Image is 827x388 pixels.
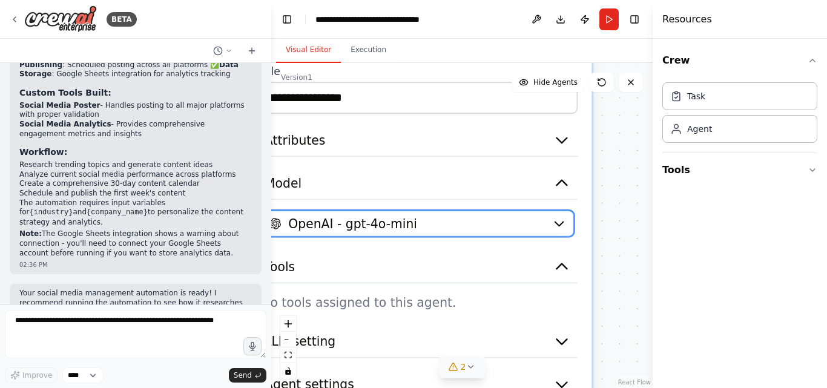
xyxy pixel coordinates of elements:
img: Logo [24,5,97,33]
span: LLM setting [265,332,335,350]
div: Version 1 [281,73,312,82]
span: Model [265,174,301,192]
span: Send [234,370,252,380]
li: Create a comprehensive 30-day content calendar [19,179,252,189]
button: Send [229,368,266,383]
button: OpenAI - gpt-4o-mini [261,211,574,237]
button: toggle interactivity [280,363,296,379]
button: zoom in [280,316,296,332]
code: {industry} [30,208,73,217]
div: Crew [662,77,817,153]
strong: Note: [19,229,42,238]
span: 2 [461,361,466,373]
strong: Workflow: [19,147,67,157]
label: Role [257,64,578,78]
button: Execution [341,38,396,63]
button: LLM setting [257,326,578,358]
strong: Social Media Analytics [19,120,111,128]
div: 02:36 PM [19,260,252,269]
p: Your social media management automation is ready! I recommend running the automation to see how i... [19,289,252,346]
span: Improve [22,370,52,380]
h4: Resources [662,12,712,27]
button: 2 [439,356,486,378]
button: Click to speak your automation idea [243,337,262,355]
div: BETA [107,12,137,27]
button: Hide left sidebar [278,11,295,28]
li: Research trending topics and generate content ideas [19,160,252,170]
button: Switch to previous chat [208,44,237,58]
span: Tools [265,258,295,275]
nav: breadcrumb [315,13,452,25]
button: Tools [257,251,578,283]
strong: Custom Tools Built: [19,88,111,97]
span: Hide Agents [533,77,578,87]
code: {company_name} [87,208,148,217]
button: Attributes [257,124,578,157]
div: Task [687,90,705,102]
li: - Provides comprehensive engagement metrics and insights [19,120,252,139]
button: Crew [662,44,817,77]
button: Start a new chat [242,44,262,58]
div: Agent [687,123,712,135]
button: fit view [280,347,296,363]
button: zoom out [280,332,296,347]
button: Improve [5,367,58,383]
strong: Social Media Poster [19,101,100,110]
strong: Data Storage [19,61,239,79]
li: Schedule and publish the first week's content [19,189,252,199]
a: React Flow attribution [618,379,651,386]
button: Hide right sidebar [626,11,643,28]
button: Hide Agents [512,73,585,92]
li: Analyze current social media performance across platforms [19,170,252,180]
p: The Google Sheets integration shows a warning about connection - you'll need to connect your Goog... [19,229,252,258]
strong: Automated Publishing [19,51,239,69]
li: - Handles posting to all major platforms with proper validation [19,101,252,120]
button: Tools [662,153,817,187]
span: Attributes [265,131,325,149]
p: The automation requires input variables for and to personalize the content strategy and analytics. [19,199,252,228]
span: OpenAI - gpt-4o-mini [288,215,417,232]
div: React Flow controls [280,316,296,379]
button: Model [257,167,578,200]
p: No tools assigned to this agent. [261,294,574,312]
button: Visual Editor [276,38,341,63]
